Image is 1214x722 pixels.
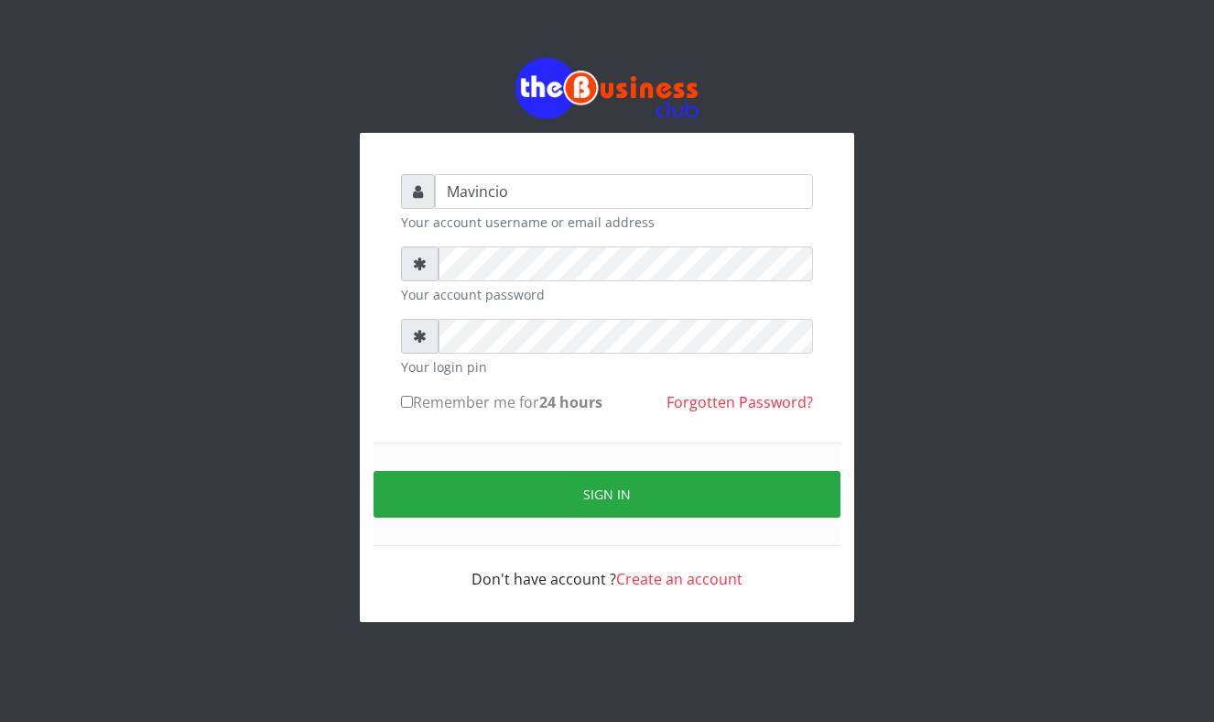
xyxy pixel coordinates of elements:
[401,213,813,232] small: Your account username or email address
[667,392,813,412] a: Forgotten Password?
[435,174,813,209] input: Username or email address
[616,569,742,589] a: Create an account
[539,392,602,412] b: 24 hours
[401,396,413,408] input: Remember me for24 hours
[374,471,840,518] button: Sign in
[401,357,813,377] small: Your login pin
[401,546,813,590] div: Don't have account ?
[401,391,602,413] label: Remember me for
[401,285,813,304] small: Your account password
